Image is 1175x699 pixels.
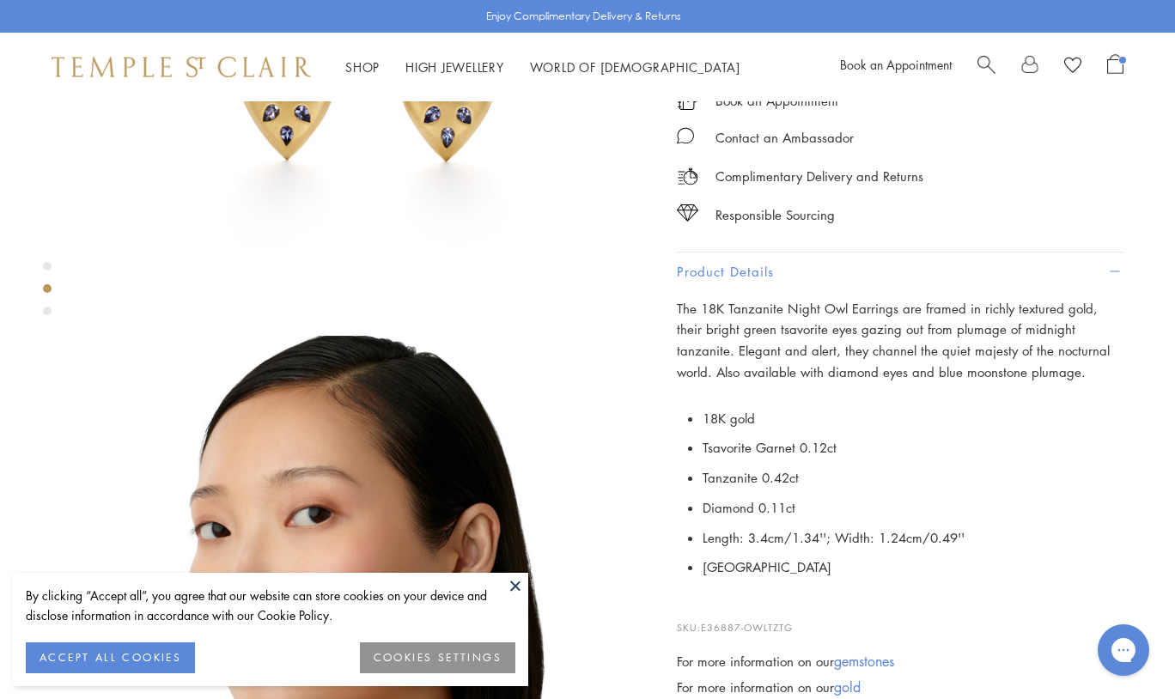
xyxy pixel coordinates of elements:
[1089,618,1158,682] iframe: Gorgias live chat messenger
[677,166,698,187] img: icon_delivery.svg
[715,204,835,226] div: Responsible Sourcing
[486,8,681,25] p: Enjoy Complimentary Delivery & Returns
[703,404,1123,434] li: 18K gold
[360,642,515,673] button: COOKIES SETTINGS
[26,642,195,673] button: ACCEPT ALL COOKIES
[677,651,1123,672] div: For more information on our
[26,586,515,625] div: By clicking “Accept all”, you agree that our website can store cookies on your device and disclos...
[405,58,504,76] a: High JewelleryHigh Jewellery
[703,552,1123,582] li: [GEOGRAPHIC_DATA]
[715,166,923,187] p: Complimentary Delivery and Returns
[703,493,1123,523] li: Diamond 0.11ct
[52,57,311,77] img: Temple St. Clair
[677,127,694,144] img: MessageIcon-01_2.svg
[345,57,740,78] nav: Main navigation
[701,621,793,634] span: E36887-OWLTZTG
[977,54,995,80] a: Search
[1064,54,1081,80] a: View Wishlist
[677,300,1110,380] span: The 18K Tanzanite Night Owl Earrings are framed in richly textured gold, their bright green tsavo...
[677,204,698,222] img: icon_sourcing.svg
[530,58,740,76] a: World of [DEMOGRAPHIC_DATA]World of [DEMOGRAPHIC_DATA]
[677,252,1123,291] button: Product Details
[703,523,1123,553] li: Length: 3.4cm/1.34''; Width: 1.24cm/0.49''
[43,258,52,329] div: Product gallery navigation
[677,603,1123,635] p: SKU:
[715,127,854,149] div: Contact an Ambassador
[1107,54,1123,80] a: Open Shopping Bag
[840,56,952,73] a: Book an Appointment
[834,652,894,671] a: gemstones
[703,433,1123,463] li: Tsavorite Garnet 0.12ct
[677,677,1123,698] div: For more information on our
[834,678,861,696] a: gold
[703,463,1123,493] li: Tanzanite 0.42ct
[345,58,380,76] a: ShopShop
